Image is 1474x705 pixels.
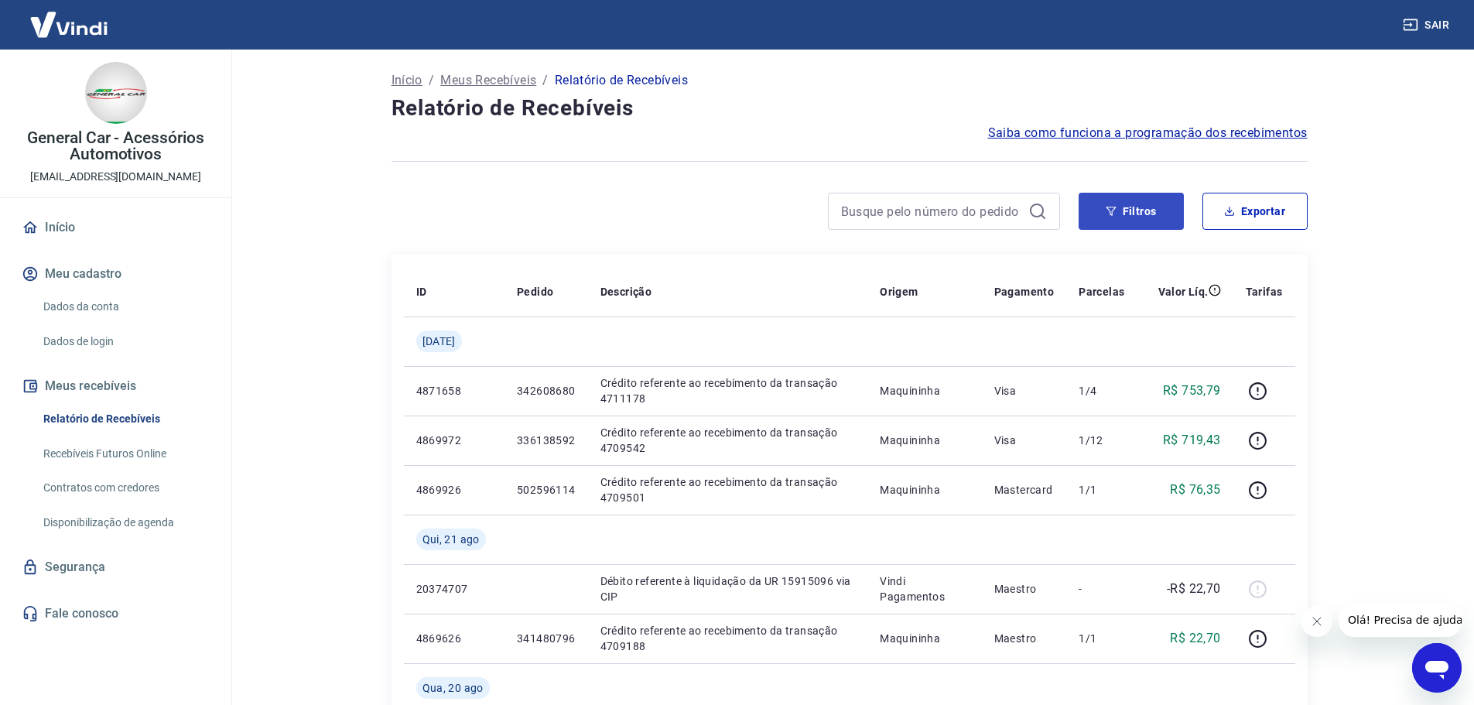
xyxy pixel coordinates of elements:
[1079,383,1124,399] p: 1/4
[841,200,1022,223] input: Busque pelo número do pedido
[19,210,213,245] a: Início
[1246,284,1283,299] p: Tarifas
[1301,606,1332,637] iframe: Fechar mensagem
[1079,482,1124,498] p: 1/1
[600,425,856,456] p: Crédito referente ao recebimento da transação 4709542
[1202,193,1308,230] button: Exportar
[440,71,536,90] a: Meus Recebíveis
[1400,11,1455,39] button: Sair
[422,680,484,696] span: Qua, 20 ago
[429,71,434,90] p: /
[9,11,130,23] span: Olá! Precisa de ajuda?
[994,383,1055,399] p: Visa
[1170,629,1220,648] p: R$ 22,70
[392,71,422,90] a: Início
[1158,284,1209,299] p: Valor Líq.
[1167,580,1221,598] p: -R$ 22,70
[37,438,213,470] a: Recebíveis Futuros Online
[1163,431,1221,450] p: R$ 719,43
[1170,481,1220,499] p: R$ 76,35
[416,383,492,399] p: 4871658
[994,284,1055,299] p: Pagamento
[880,383,969,399] p: Maquininha
[392,93,1308,124] h4: Relatório de Recebíveis
[37,291,213,323] a: Dados da conta
[1079,193,1184,230] button: Filtros
[1339,603,1462,637] iframe: Mensagem da empresa
[19,1,119,48] img: Vindi
[416,482,492,498] p: 4869926
[37,326,213,358] a: Dados de login
[1412,643,1462,693] iframe: Botão para abrir a janela de mensagens
[416,284,427,299] p: ID
[416,581,492,597] p: 20374707
[1079,433,1124,448] p: 1/12
[12,130,219,163] p: General Car - Acessórios Automotivos
[37,403,213,435] a: Relatório de Recebíveis
[1163,382,1221,400] p: R$ 753,79
[600,573,856,604] p: Débito referente à liquidação da UR 15915096 via CIP
[880,433,969,448] p: Maquininha
[19,257,213,291] button: Meu cadastro
[37,507,213,539] a: Disponibilização de agenda
[30,169,201,185] p: [EMAIL_ADDRESS][DOMAIN_NAME]
[1079,631,1124,646] p: 1/1
[600,284,652,299] p: Descrição
[994,581,1055,597] p: Maestro
[416,631,492,646] p: 4869626
[994,631,1055,646] p: Maestro
[600,375,856,406] p: Crédito referente ao recebimento da transação 4711178
[555,71,688,90] p: Relatório de Recebíveis
[600,474,856,505] p: Crédito referente ao recebimento da transação 4709501
[422,334,456,349] span: [DATE]
[19,369,213,403] button: Meus recebíveis
[517,482,576,498] p: 502596114
[880,573,969,604] p: Vindi Pagamentos
[600,623,856,654] p: Crédito referente ao recebimento da transação 4709188
[37,472,213,504] a: Contratos com credores
[517,383,576,399] p: 342608680
[19,597,213,631] a: Fale conosco
[416,433,492,448] p: 4869972
[988,124,1308,142] a: Saiba como funciona a programação dos recebimentos
[517,284,553,299] p: Pedido
[542,71,548,90] p: /
[85,62,147,124] img: 11b132d5-bceb-4858-b07f-6927e83ef3ad.jpeg
[517,433,576,448] p: 336138592
[880,284,918,299] p: Origem
[422,532,480,547] span: Qui, 21 ago
[994,433,1055,448] p: Visa
[1079,284,1124,299] p: Parcelas
[19,550,213,584] a: Segurança
[1079,581,1124,597] p: -
[517,631,576,646] p: 341480796
[880,482,969,498] p: Maquininha
[880,631,969,646] p: Maquininha
[994,482,1055,498] p: Mastercard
